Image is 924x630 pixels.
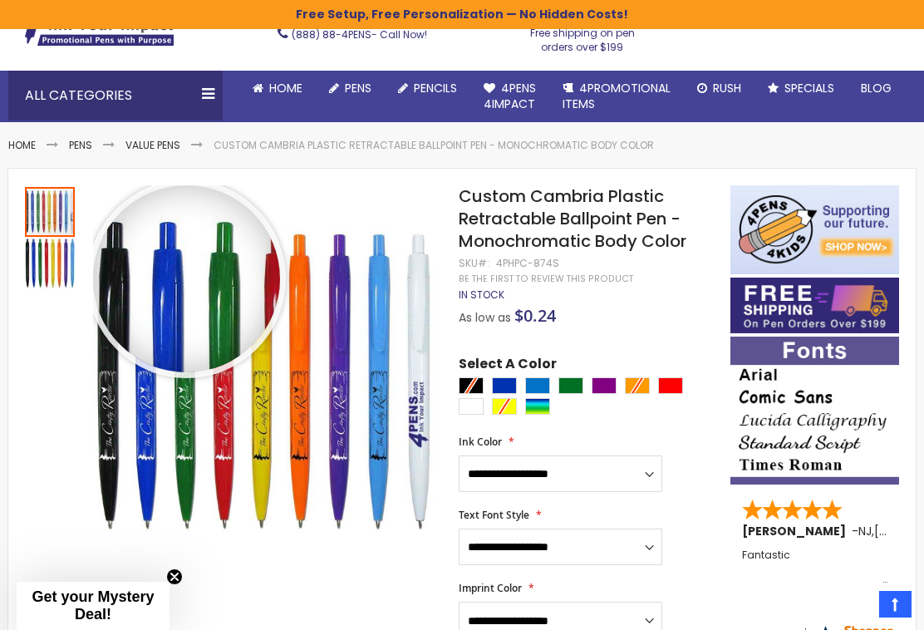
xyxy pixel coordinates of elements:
[742,549,887,585] div: Fantastic
[166,568,183,585] button: Close teaser
[459,288,504,302] div: Availability
[239,71,316,106] a: Home
[292,27,427,42] span: - Call Now!
[345,80,371,96] span: Pens
[514,304,556,327] span: $0.24
[484,80,536,112] span: 4Pens 4impact
[713,80,741,96] span: Rush
[459,581,522,595] span: Imprint Color
[470,71,549,122] a: 4Pens4impact
[861,80,892,96] span: Blog
[459,256,489,270] strong: SKU
[8,71,223,121] div: All Categories
[25,237,75,288] div: Custom Cambria Plastic Retractable Ballpoint Pen - Monochromatic Body Color
[125,138,180,152] a: Value Pens
[214,139,654,152] li: Custom Cambria Plastic Retractable Ballpoint Pen - Monochromatic Body Color
[459,309,511,326] span: As low as
[496,257,559,270] div: 4PHPC-874S
[563,80,671,112] span: 4PROMOTIONAL ITEMS
[730,185,899,274] img: 4pens 4 kids
[592,377,617,394] div: Purple
[879,591,912,618] a: Top
[730,278,899,333] img: Free shipping on orders over $199
[525,377,550,394] div: Blue Light
[558,377,583,394] div: Green
[316,71,385,106] a: Pens
[269,80,302,96] span: Home
[17,582,170,630] div: Get your Mystery Deal!Close teaser
[459,355,557,377] span: Select A Color
[658,377,683,394] div: Red
[459,508,529,522] span: Text Font Style
[742,523,852,539] span: [PERSON_NAME]
[414,80,457,96] span: Pencils
[25,239,75,288] img: Custom Cambria Plastic Retractable Ballpoint Pen - Monochromatic Body Color
[8,138,36,152] a: Home
[784,80,834,96] span: Specials
[549,71,684,122] a: 4PROMOTIONALITEMS
[93,209,438,554] img: Custom Cambria Plastic Retractable Ballpoint Pen - Monochromatic Body Color
[684,71,754,106] a: Rush
[848,71,905,106] a: Blog
[69,138,92,152] a: Pens
[385,71,470,106] a: Pencils
[292,27,371,42] a: (888) 88-4PENS
[519,20,646,53] div: Free shipping on pen orders over $199
[459,273,633,285] a: Be the first to review this product
[730,337,899,485] img: font-personalization-examples
[459,288,504,302] span: In stock
[754,71,848,106] a: Specials
[525,398,550,415] div: Assorted
[459,185,686,253] span: Custom Cambria Plastic Retractable Ballpoint Pen - Monochromatic Body Color
[32,588,154,623] span: Get your Mystery Deal!
[459,398,484,415] div: White
[858,523,872,539] span: NJ
[459,435,502,449] span: Ink Color
[492,377,517,394] div: Blue
[25,185,76,237] div: Custom Cambria Plastic Retractable Ballpoint Pen - Monochromatic Body Color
